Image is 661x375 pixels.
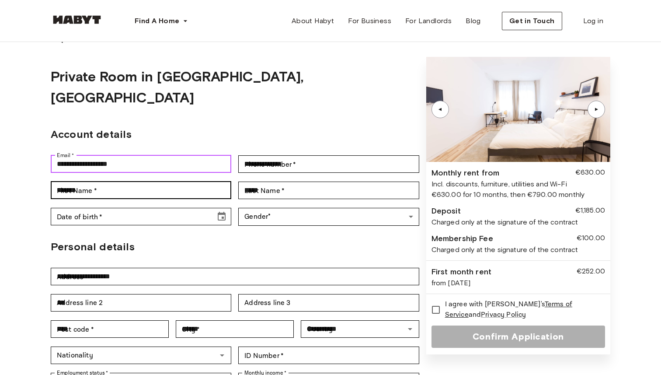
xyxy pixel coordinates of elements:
span: I agree with [PERSON_NAME]'s and [445,299,598,320]
button: Open [216,349,228,361]
div: Monthly rent from [431,167,500,179]
span: For Landlords [405,16,452,26]
span: Blog [466,16,481,26]
div: First month rent [431,266,491,278]
label: Email [57,151,74,159]
button: Get in Touch [502,12,562,30]
a: Blog [459,12,488,30]
a: For Landlords [398,12,459,30]
div: from [DATE] [431,278,605,288]
div: Incl. discounts, furniture, utilities and Wi-Fi [431,179,605,189]
span: Find A Home [135,16,179,26]
button: Open [404,323,416,335]
div: €1,185.00 [575,205,605,217]
a: About Habyt [285,12,341,30]
div: ▲ [436,107,445,112]
div: €252.00 [577,266,605,278]
h1: Private Room in [GEOGRAPHIC_DATA], [GEOGRAPHIC_DATA] [51,66,419,108]
img: Habyt [51,15,103,24]
a: Log in [576,12,610,30]
div: Deposit [431,205,461,217]
h2: Account details [51,126,419,142]
h2: Personal details [51,239,419,255]
button: Find A Home [128,12,195,30]
div: Charged only at the signature of the contract [431,217,605,228]
span: For Business [348,16,391,26]
span: About Habyt [292,16,334,26]
div: €630.00 [575,167,605,179]
span: Log in [583,16,603,26]
div: €630.00 for 10 months, then €790.00 monthly [431,189,605,200]
button: Choose date [213,208,230,225]
div: ▲ [592,107,601,112]
div: Charged only at the signature of the contract [431,245,605,255]
a: Privacy Policy [481,310,526,319]
img: Image of the room [426,57,610,162]
div: Membership Fee [431,233,493,245]
span: Get in Touch [509,16,555,26]
div: €100.00 [577,233,605,245]
a: For Business [341,12,398,30]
